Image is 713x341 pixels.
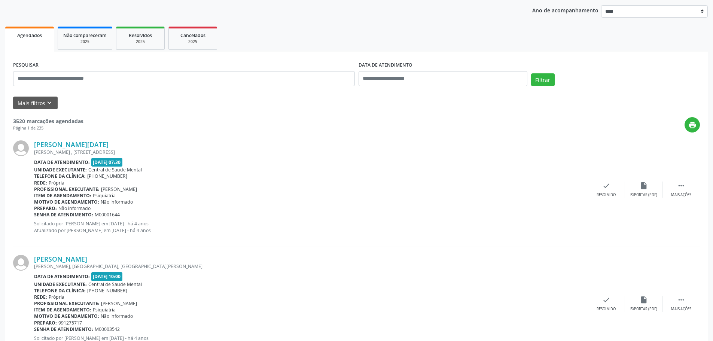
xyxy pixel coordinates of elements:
[101,186,137,192] span: [PERSON_NAME]
[640,182,648,190] i: insert_drive_file
[34,192,91,199] b: Item de agendamento:
[34,205,57,211] b: Preparo:
[688,121,697,129] i: print
[34,149,588,155] div: [PERSON_NAME] , [STREET_ADDRESS]
[34,320,57,326] b: Preparo:
[34,294,47,300] b: Rede:
[34,173,86,179] b: Telefone da clínica:
[91,272,123,281] span: [DATE] 10:00
[88,167,142,173] span: Central de Saude Mental
[671,307,691,312] div: Mais ações
[87,287,127,294] span: [PHONE_NUMBER]
[34,180,47,186] b: Rede:
[34,186,100,192] b: Profissional executante:
[45,99,54,107] i: keyboard_arrow_down
[13,118,83,125] strong: 3520 marcações agendadas
[95,211,120,218] span: M00001644
[63,32,107,39] span: Não compareceram
[34,300,100,307] b: Profissional executante:
[531,73,555,86] button: Filtrar
[34,140,109,149] a: [PERSON_NAME][DATE]
[17,32,42,39] span: Agendados
[34,167,87,173] b: Unidade executante:
[122,39,159,45] div: 2025
[34,281,87,287] b: Unidade executante:
[677,296,685,304] i: 
[630,192,657,198] div: Exportar (PDF)
[93,192,116,199] span: Psiquiatria
[602,182,610,190] i: check
[630,307,657,312] div: Exportar (PDF)
[49,180,64,186] span: Própria
[597,192,616,198] div: Resolvido
[101,313,133,319] span: Não informado
[101,300,137,307] span: [PERSON_NAME]
[34,313,99,319] b: Motivo de agendamento:
[93,307,116,313] span: Psiquiatria
[34,199,99,205] b: Motivo de agendamento:
[13,255,29,271] img: img
[58,320,82,326] span: 991275717
[91,158,123,167] span: [DATE] 07:30
[34,307,91,313] b: Item de agendamento:
[88,281,142,287] span: Central de Saude Mental
[532,5,598,15] p: Ano de acompanhamento
[640,296,648,304] i: insert_drive_file
[34,255,87,263] a: [PERSON_NAME]
[129,32,152,39] span: Resolvidos
[34,326,93,332] b: Senha de atendimento:
[58,205,91,211] span: Não informado
[49,294,64,300] span: Própria
[13,60,39,71] label: PESQUISAR
[13,97,58,110] button: Mais filtroskeyboard_arrow_down
[34,211,93,218] b: Senha de atendimento:
[13,125,83,131] div: Página 1 de 235
[34,273,90,280] b: Data de atendimento:
[95,326,120,332] span: M00003542
[671,192,691,198] div: Mais ações
[87,173,127,179] span: [PHONE_NUMBER]
[597,307,616,312] div: Resolvido
[34,287,86,294] b: Telefone da clínica:
[34,263,588,270] div: [PERSON_NAME], [GEOGRAPHIC_DATA], [GEOGRAPHIC_DATA][PERSON_NAME]
[34,220,588,233] p: Solicitado por [PERSON_NAME] em [DATE] - há 4 anos Atualizado por [PERSON_NAME] em [DATE] - há 4 ...
[63,39,107,45] div: 2025
[174,39,211,45] div: 2025
[13,140,29,156] img: img
[34,159,90,165] b: Data de atendimento:
[359,60,412,71] label: DATA DE ATENDIMENTO
[685,117,700,133] button: print
[101,199,133,205] span: Não informado
[677,182,685,190] i: 
[180,32,205,39] span: Cancelados
[602,296,610,304] i: check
